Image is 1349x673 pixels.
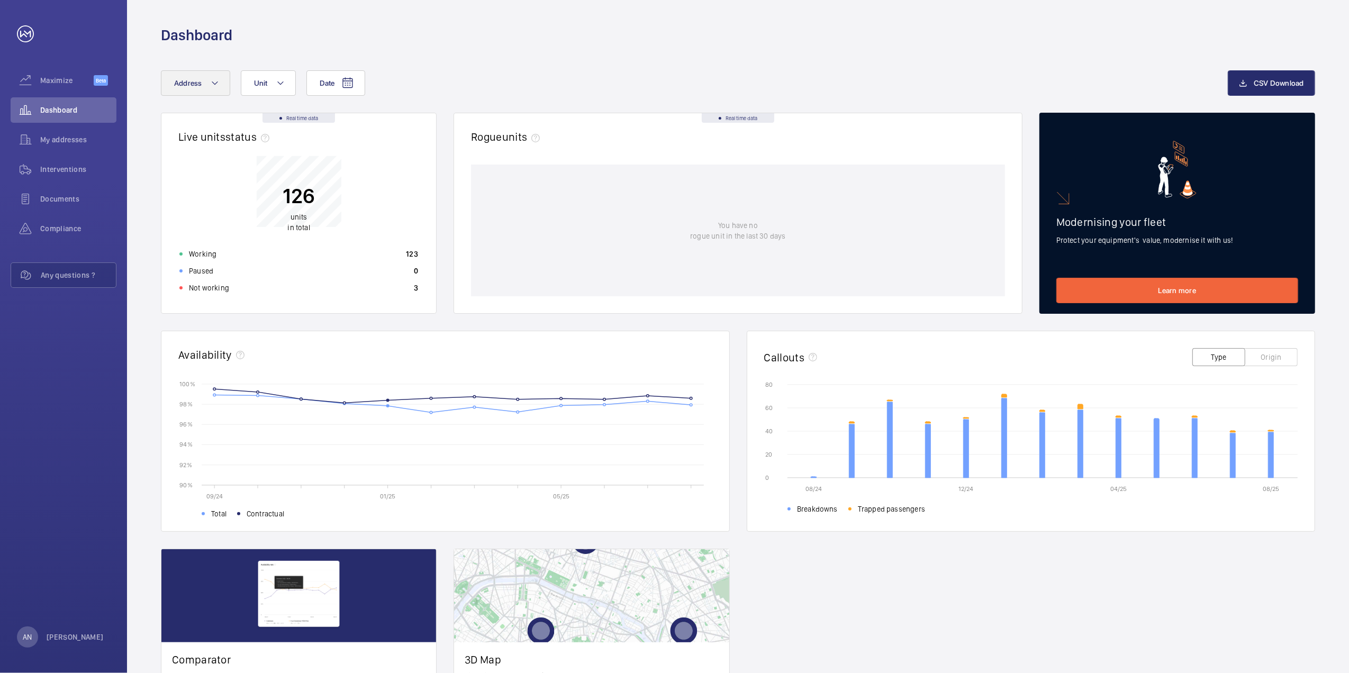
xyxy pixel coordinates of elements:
text: 12/24 [958,485,973,493]
text: 100 % [179,380,195,387]
text: 0 [765,474,769,481]
p: [PERSON_NAME] [47,632,104,642]
text: 60 [765,404,773,412]
text: 80 [765,381,773,388]
p: 3 [414,283,418,293]
div: Real time data [702,113,774,123]
span: Total [211,508,227,519]
span: Trapped passengers [857,504,925,514]
p: AN [23,632,32,642]
img: marketing-card.svg [1158,141,1197,198]
span: Date [320,79,335,87]
text: 98 % [179,401,193,408]
h2: Modernising your fleet [1056,215,1298,229]
text: 20 [765,451,772,458]
div: Real time data [262,113,335,123]
p: You have no rogue unit in the last 30 days [690,220,785,241]
p: 0 [414,266,418,276]
button: Type [1192,348,1245,366]
h2: Live units [178,130,274,143]
h1: Dashboard [161,25,232,45]
text: 90 % [179,481,193,488]
text: 05/25 [553,493,569,500]
p: Protect your equipment's value, modernise it with us! [1056,235,1298,245]
h2: Availability [178,348,232,361]
span: Maximize [40,75,94,86]
text: 40 [765,428,773,435]
h2: Comparator [172,653,425,666]
p: 123 [406,249,418,259]
span: units [502,130,545,143]
p: Not working [189,283,229,293]
button: Date [306,70,365,96]
text: 94 % [179,441,193,448]
text: 08/25 [1263,485,1279,493]
p: Paused [189,266,213,276]
span: Documents [40,194,116,204]
p: 126 [283,183,315,210]
span: status [225,130,274,143]
text: 09/24 [206,493,223,500]
span: Dashboard [40,105,116,115]
text: 01/25 [380,493,395,500]
text: 04/25 [1110,485,1127,493]
span: Contractual [247,508,284,519]
h2: Rogue [471,130,544,143]
h2: Callouts [764,351,805,364]
button: Origin [1245,348,1298,366]
span: Any questions ? [41,270,116,280]
span: CSV Download [1254,79,1304,87]
span: Address [174,79,202,87]
text: 96 % [179,421,193,428]
span: Breakdowns [797,504,838,514]
p: in total [283,212,315,233]
span: Interventions [40,164,116,175]
span: My addresses [40,134,116,145]
a: Learn more [1056,278,1298,303]
button: Address [161,70,230,96]
button: Unit [241,70,296,96]
text: 08/24 [805,485,822,493]
span: Compliance [40,223,116,234]
span: units [291,213,307,222]
button: CSV Download [1228,70,1315,96]
span: Unit [254,79,268,87]
span: Beta [94,75,108,86]
h2: 3D Map [465,653,718,666]
p: Working [189,249,216,259]
text: 92 % [179,461,192,468]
